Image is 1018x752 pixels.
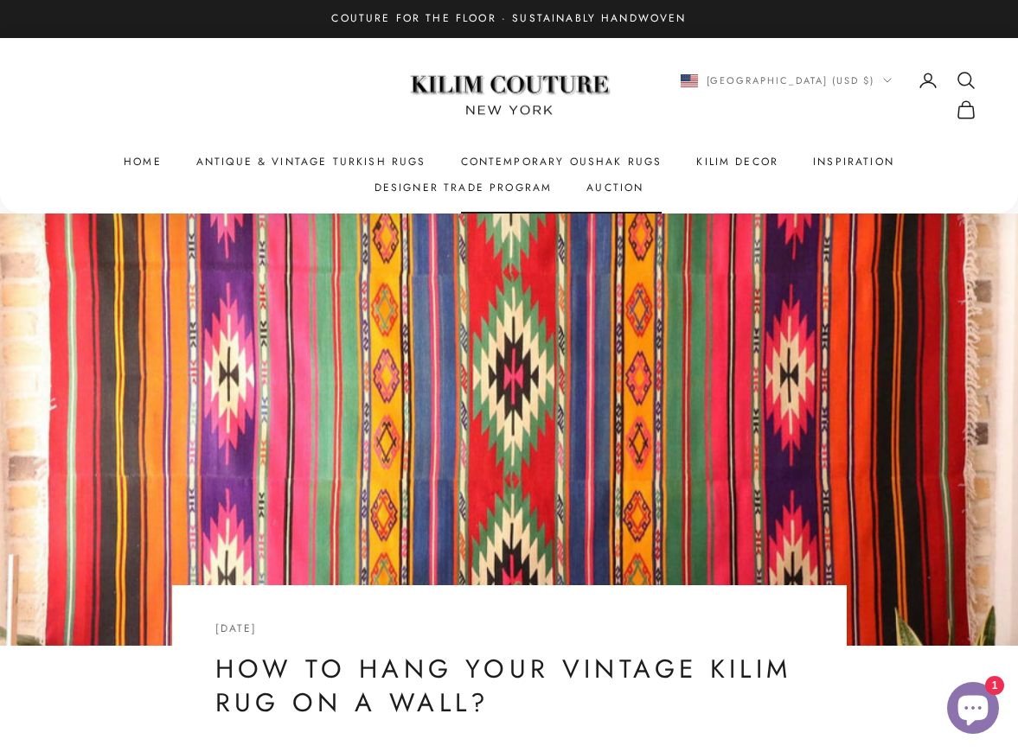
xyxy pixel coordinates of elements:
[681,73,893,88] button: Change country or currency
[461,153,663,170] a: Contemporary Oushak Rugs
[196,153,426,170] a: Antique & Vintage Turkish Rugs
[707,73,875,88] span: [GEOGRAPHIC_DATA] (USD $)
[331,10,686,28] p: Couture for the Floor · Sustainably Handwoven
[942,682,1004,738] inbox-online-store-chat: Shopify online store chat
[42,153,976,197] nav: Primary navigation
[375,179,553,196] a: Designer Trade Program
[215,653,804,720] h1: How to Hang Your Vintage Kilim Rug on a Wall?
[215,621,258,636] time: [DATE]
[813,153,894,170] a: Inspiration
[124,153,162,170] a: Home
[696,153,778,170] summary: Kilim Decor
[652,70,977,120] nav: Secondary navigation
[586,179,643,196] a: Auction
